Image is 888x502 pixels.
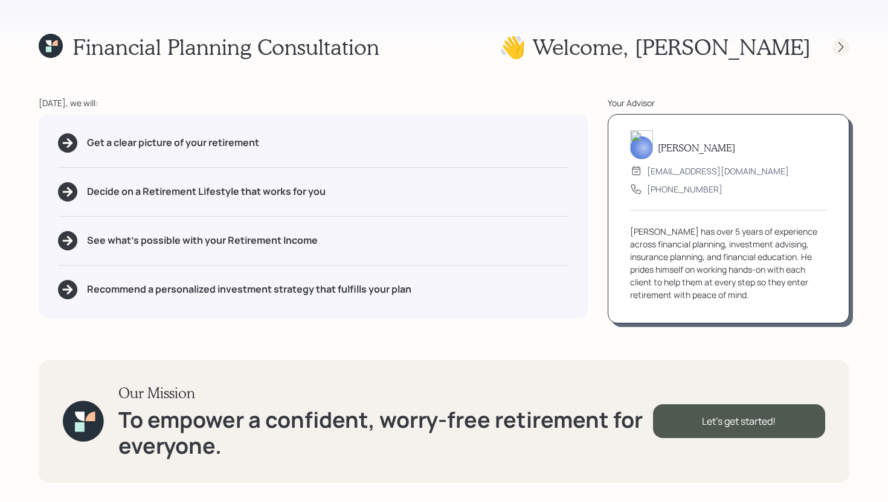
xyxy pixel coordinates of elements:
h5: Get a clear picture of your retirement [87,137,259,148]
div: Let's get started! [653,404,825,438]
h1: Financial Planning Consultation [72,34,379,60]
img: michael-russo-headshot.png [630,130,653,159]
h3: Our Mission [118,384,653,402]
h1: To empower a confident, worry-free retirement for everyone. [118,407,653,459]
h5: See what's possible with your Retirement Income [87,235,318,246]
h5: Recommend a personalized investment strategy that fulfills your plan [87,284,411,295]
h5: [PERSON_NAME] [658,142,735,153]
h5: Decide on a Retirement Lifestyle that works for you [87,186,326,197]
div: [EMAIL_ADDRESS][DOMAIN_NAME] [647,165,789,177]
div: [PHONE_NUMBER] [647,183,722,195]
div: Your Advisor [608,97,849,109]
div: [DATE], we will: [39,97,588,109]
h1: 👋 Welcome , [PERSON_NAME] [499,34,811,60]
div: [PERSON_NAME] has over 5 years of experience across financial planning, investment advising, insu... [630,225,827,301]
